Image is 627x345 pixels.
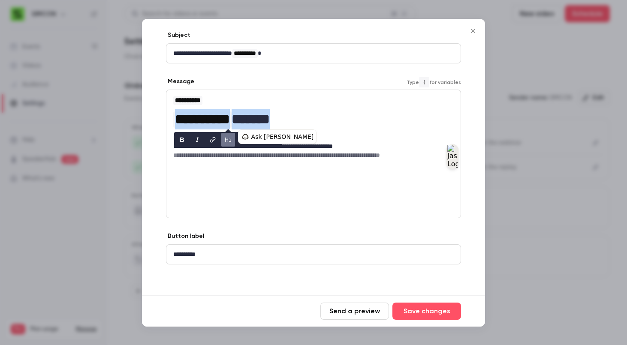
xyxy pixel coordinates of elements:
div: editor [166,44,461,63]
button: link [206,133,220,147]
button: italic [190,133,204,147]
label: Message [166,77,194,86]
code: { [419,77,429,87]
button: Send a preview [320,303,389,320]
label: Subject [166,31,190,39]
label: Button label [166,232,204,240]
div: editor [166,90,461,165]
span: Type for variables [407,77,461,87]
div: editor [166,245,461,264]
button: bold [175,133,189,147]
button: Close [464,22,482,39]
button: Save changes [392,303,461,320]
